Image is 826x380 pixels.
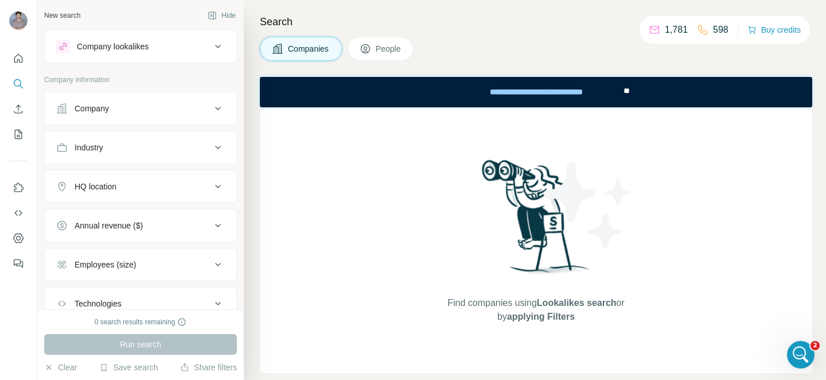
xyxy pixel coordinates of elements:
[376,43,402,55] span: People
[9,253,28,274] button: Feedback
[95,317,187,327] div: 0 search results remaining
[200,7,244,24] button: Hide
[787,341,815,369] iframe: Intercom live chat
[180,362,237,373] button: Share filters
[747,22,801,38] button: Buy credits
[288,43,330,55] span: Companies
[9,177,28,198] button: Use Surfe on LinkedIn
[665,23,688,37] p: 1,781
[75,103,109,114] div: Company
[444,296,628,324] span: Find companies using or by
[44,10,80,21] div: New search
[9,11,28,30] img: Avatar
[45,95,236,122] button: Company
[75,142,103,153] div: Industry
[45,173,236,200] button: HQ location
[811,341,820,350] span: 2
[75,298,122,309] div: Technologies
[9,99,28,119] button: Enrich CSV
[537,298,617,308] span: Lookalikes search
[260,77,812,107] iframe: Banner
[45,212,236,239] button: Annual revenue ($)
[9,73,28,94] button: Search
[45,134,236,161] button: Industry
[75,259,136,270] div: Employees (size)
[45,251,236,278] button: Employees (size)
[507,312,575,321] span: applying Filters
[260,14,812,30] h4: Search
[99,362,158,373] button: Save search
[45,33,236,60] button: Company lookalikes
[536,153,640,257] img: Surfe Illustration - Stars
[9,48,28,69] button: Quick start
[75,220,143,231] div: Annual revenue ($)
[9,124,28,145] button: My lists
[45,290,236,317] button: Technologies
[77,41,149,52] div: Company lookalikes
[713,23,728,37] p: 598
[9,203,28,223] button: Use Surfe API
[9,228,28,249] button: Dashboard
[477,157,596,285] img: Surfe Illustration - Woman searching with binoculars
[44,75,237,85] p: Company information
[75,181,116,192] div: HQ location
[44,362,77,373] button: Clear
